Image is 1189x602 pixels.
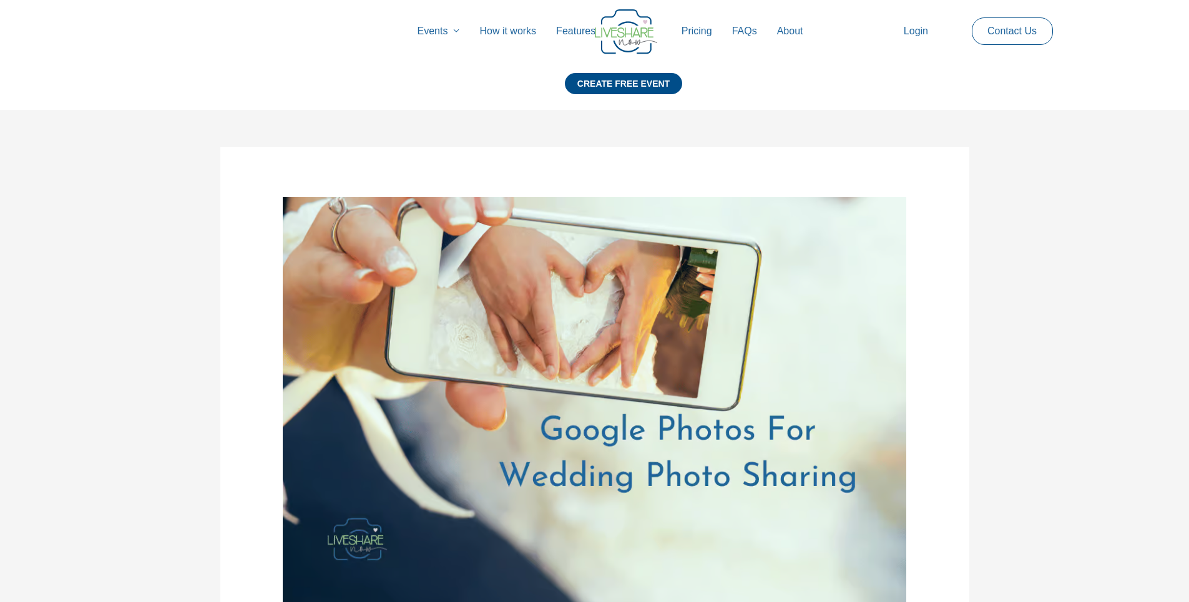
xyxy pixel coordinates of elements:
a: CREATE FREE EVENT [565,73,682,110]
a: How it works [469,11,546,51]
a: Features [546,11,605,51]
img: Group 14 | Live Photo Slideshow for Events | Create Free Events Album for Any Occasion [595,9,657,54]
a: Pricing [672,11,722,51]
a: FAQs [722,11,767,51]
a: Events [408,11,470,51]
a: Login [894,11,938,51]
nav: Site Navigation [22,11,1167,51]
a: About [767,11,813,51]
a: Contact Us [977,18,1047,44]
div: CREATE FREE EVENT [565,73,682,94]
